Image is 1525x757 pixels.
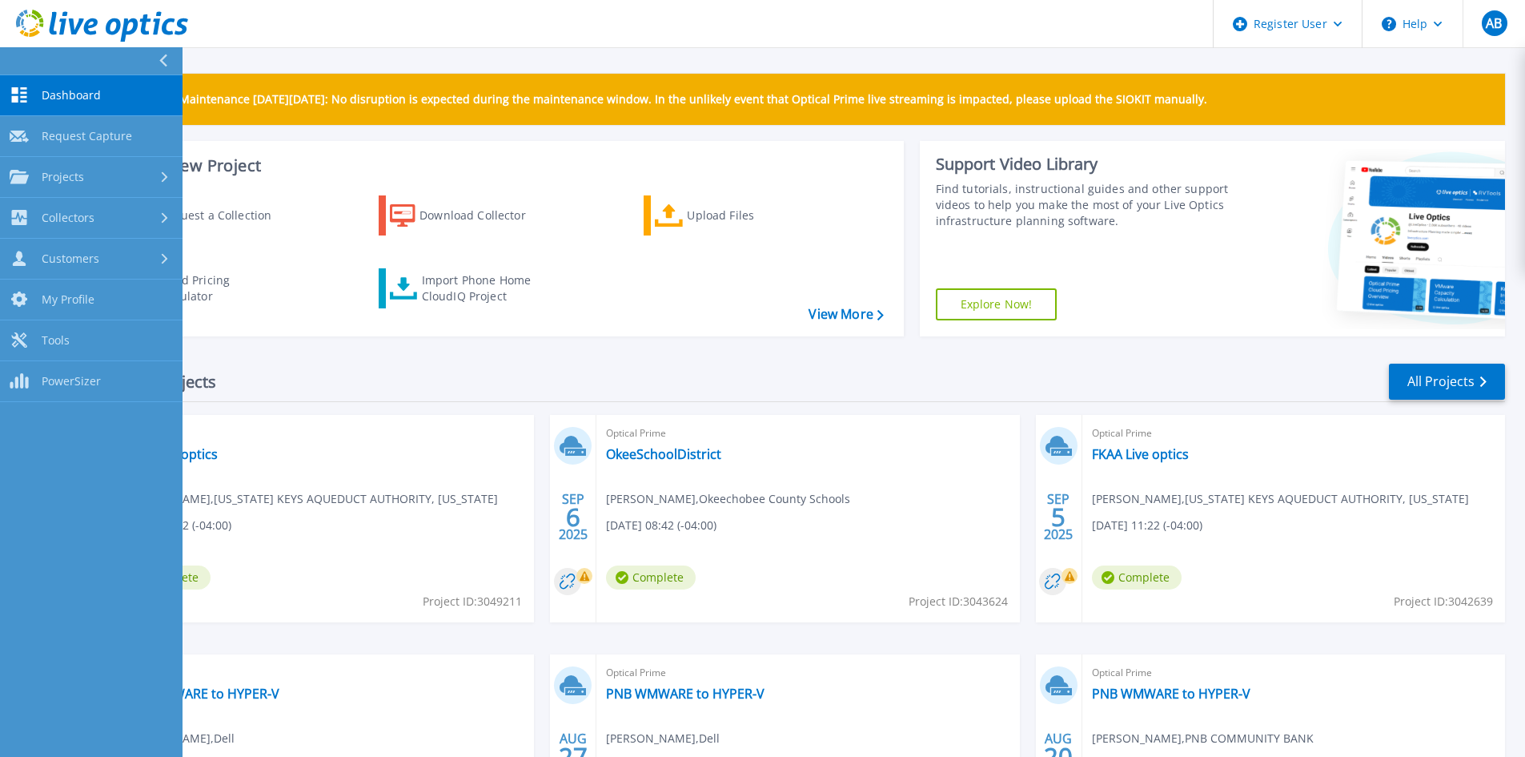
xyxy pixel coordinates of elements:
span: Optical Prime [606,425,1009,442]
span: Optical Prime [1092,664,1495,682]
p: Scheduled Maintenance [DATE][DATE]: No disruption is expected during the maintenance window. In t... [119,93,1207,106]
span: Optical Prime [121,425,524,442]
a: Upload Files [644,195,822,236]
span: AB [1486,17,1502,30]
a: View More [809,307,883,322]
a: Cloud Pricing Calculator [114,268,292,308]
a: OkeeSchoolDistrict [606,446,721,462]
span: Request Capture [42,129,132,143]
a: Request a Collection [114,195,292,236]
div: Download Collector [419,199,548,232]
span: Optical Prime [1092,425,1495,442]
div: SEP 2025 [558,488,588,546]
span: [DATE] 11:22 (-04:00) [1092,517,1202,534]
span: Optical Prime [121,664,524,682]
a: PNB WMWARE to HYPER-V [1092,686,1250,702]
h3: Start a New Project [114,157,883,175]
span: [DATE] 08:42 (-04:00) [606,517,716,534]
a: PNB WMWARE to HYPER-V [606,686,765,702]
span: Tools [42,333,70,348]
div: SEP 2025 [1043,488,1074,546]
div: Request a Collection [159,199,287,232]
span: Optical Prime [606,664,1009,682]
div: Upload Files [687,199,815,232]
span: Project ID: 3049211 [423,593,522,610]
span: [PERSON_NAME] , Dell [606,730,720,747]
div: Cloud Pricing Calculator [157,272,285,304]
span: Complete [606,566,696,590]
span: [PERSON_NAME] , [US_STATE] KEYS AQUEDUCT AUTHORITY, [US_STATE] [121,490,498,508]
a: Explore Now! [936,288,1057,320]
span: PowerSizer [42,374,101,389]
div: Find tutorials, instructional guides and other support videos to help you make the most of your L... [936,181,1234,229]
span: Complete [1092,566,1182,590]
span: My Profile [42,292,94,307]
span: [PERSON_NAME] , PNB COMMUNITY BANK [1092,730,1314,747]
span: [PERSON_NAME] , [US_STATE] KEYS AQUEDUCT AUTHORITY, [US_STATE] [1092,490,1469,508]
a: PNB WMWARE to HYPER-V [121,686,279,702]
span: 6 [566,510,580,524]
span: 5 [1051,510,1065,524]
span: Collectors [42,211,94,225]
a: All Projects [1389,364,1505,400]
span: Customers [42,252,99,266]
span: Project ID: 3042639 [1394,593,1493,610]
span: Projects [42,170,84,184]
span: Project ID: 3043624 [909,593,1008,610]
a: Download Collector [379,195,557,236]
div: Support Video Library [936,154,1234,175]
a: FKAA Live optics [1092,446,1189,462]
div: Import Phone Home CloudIQ Project [422,272,547,304]
span: [PERSON_NAME] , Okeechobee County Schools [606,490,850,508]
span: Dashboard [42,88,101,103]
